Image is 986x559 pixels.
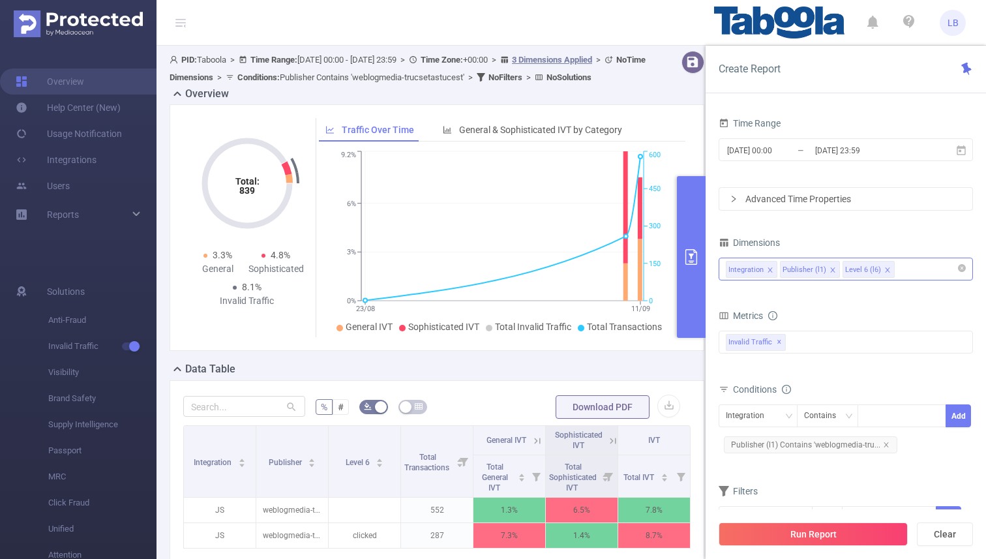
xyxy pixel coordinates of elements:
h2: Overview [185,86,229,102]
div: Integration [728,262,764,279]
span: Total Invalid Traffic [495,322,571,332]
span: General & Sophisticated IVT by Category [459,125,622,135]
span: Total Transactions [587,322,662,332]
input: End date [814,142,919,159]
button: Download PDF [556,395,650,419]
div: Contains [804,405,845,427]
span: Invalid Traffic [726,334,786,351]
i: icon: user [170,55,181,64]
i: icon: caret-up [238,457,245,461]
tspan: 450 [649,185,661,193]
span: > [396,55,409,65]
i: icon: down [785,412,793,421]
p: weblogmedia-trucsetastucest [256,498,328,522]
img: Protected Media [14,10,143,37]
div: Integration [726,405,773,427]
span: > [464,72,477,82]
span: Publisher (l1) Contains 'weblogmedia-tru... [724,436,897,453]
span: Click Fraud [48,490,157,516]
div: Sort [661,472,668,479]
a: Help Center (New) [16,95,121,121]
a: Reports [47,202,79,228]
tspan: 23/08 [355,305,374,313]
i: icon: caret-up [376,457,383,461]
a: Users [16,173,70,199]
div: General [188,262,247,276]
span: Total General IVT [482,462,508,492]
u: 3 Dimensions Applied [512,55,592,65]
tspan: 0 [649,297,653,305]
p: clicked [329,523,400,548]
a: Usage Notification [16,121,122,147]
i: icon: close [829,267,836,275]
span: Sophisticated IVT [555,431,603,450]
p: 287 [401,523,473,548]
span: Unified [48,516,157,542]
tspan: 0% [347,297,356,305]
i: Filter menu [672,455,690,497]
div: Sophisticated [247,262,306,276]
tspan: 839 [239,185,255,196]
span: Solutions [47,279,85,305]
tspan: Total: [235,176,259,187]
i: Filter menu [527,455,545,497]
span: Sophisticated IVT [408,322,479,332]
i: icon: down [845,412,853,421]
b: Time Range: [250,55,297,65]
tspan: 600 [649,151,661,160]
p: 1.3% [473,498,545,522]
span: 8.1% [242,282,261,292]
span: Create Report [719,63,781,75]
span: Time Range [719,118,781,128]
input: Search... [183,396,305,417]
span: 3.3% [213,250,232,260]
span: Level 6 [346,458,372,467]
li: Integration [726,261,777,278]
span: Publisher Contains 'weblogmedia-trucsetastucest' [237,72,464,82]
i: icon: info-circle [768,311,777,320]
i: icon: close [883,442,889,448]
div: Invalid Traffic [218,294,276,308]
i: icon: caret-up [308,457,316,461]
i: icon: right [730,195,738,203]
span: Taboola [DATE] 00:00 - [DATE] 23:59 +00:00 [170,55,646,82]
b: PID: [181,55,197,65]
tspan: 300 [649,222,661,231]
span: MRC [48,464,157,490]
button: Add [936,506,961,529]
div: Sort [518,472,526,479]
i: icon: close [884,267,891,275]
span: # [338,402,344,412]
i: icon: close [767,267,773,275]
tspan: 3% [347,248,356,256]
p: weblogmedia-trucsetastucest [256,523,328,548]
i: icon: caret-down [518,476,526,480]
div: ≥ [819,507,833,528]
i: icon: caret-up [661,472,668,476]
span: Visibility [48,359,157,385]
h2: Data Table [185,361,235,377]
span: ✕ [777,335,782,350]
span: General IVT [346,322,393,332]
li: Level 6 (l6) [843,261,895,278]
button: Run Report [719,522,908,546]
a: Integrations [16,147,97,173]
p: 552 [401,498,473,522]
span: Reports [47,209,79,220]
i: Filter menu [455,426,473,497]
p: 8.7% [618,523,690,548]
b: No Solutions [546,72,591,82]
tspan: 150 [649,260,661,268]
span: > [592,55,605,65]
i: Filter menu [599,455,618,497]
span: Publisher [269,458,304,467]
span: General IVT [486,436,526,445]
span: Traffic Over Time [342,125,414,135]
span: % [321,402,327,412]
div: Sort [238,457,246,464]
span: 4.8% [271,250,290,260]
span: > [522,72,535,82]
i: icon: caret-down [661,476,668,480]
span: LB [948,10,959,36]
button: Clear [917,522,973,546]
